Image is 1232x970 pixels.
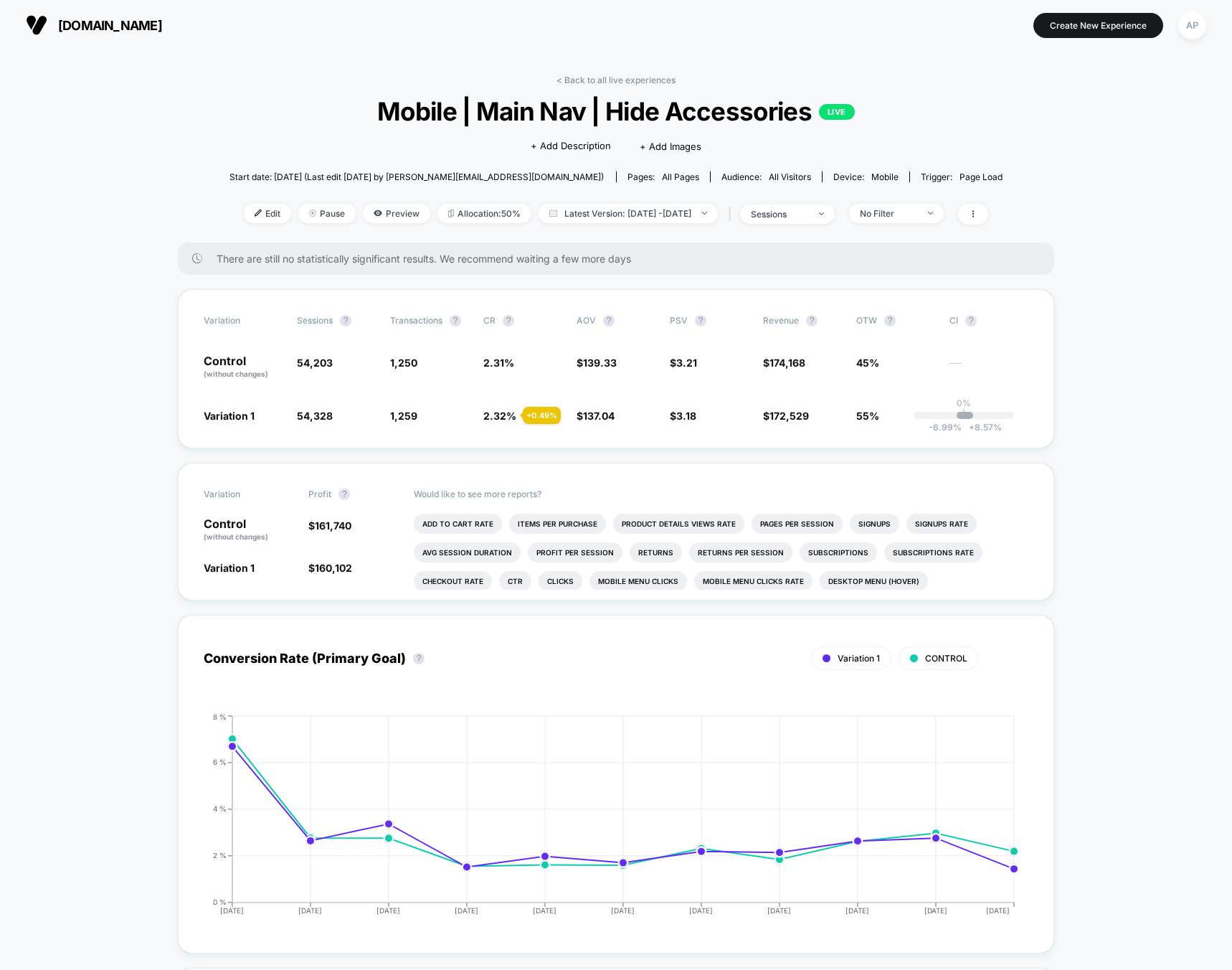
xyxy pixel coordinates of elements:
span: 8.57 % [962,422,1002,433]
div: Trigger: [921,171,1003,182]
span: 174,168 [769,357,805,369]
button: ? [340,315,351,326]
button: Create New Experience [1033,13,1163,38]
tspan: [DATE] [987,906,1010,915]
li: Profit Per Session [528,542,622,562]
span: $ [308,519,351,532]
span: 3.18 [676,410,696,422]
tspan: [DATE] [298,906,322,915]
p: | [962,408,965,419]
span: 2.31 % [483,357,514,369]
span: Variation 1 [838,653,880,664]
img: end [819,212,824,215]
li: Items Per Purchase [509,514,606,534]
button: ? [503,315,514,326]
img: Visually logo [26,14,47,36]
li: Clicks [539,571,582,591]
span: Edit [244,204,291,223]
button: ? [450,315,461,326]
button: [DOMAIN_NAME] [22,14,166,37]
div: CONVERSION_RATE [189,712,1014,928]
span: 54,328 [297,410,333,422]
span: $ [763,357,805,369]
button: ? [695,315,706,326]
span: Variation [204,489,283,500]
button: ? [603,315,615,326]
span: -6.99 % [929,422,962,433]
li: Mobile Menu Clicks Rate [694,571,812,591]
span: Latest Version: [DATE] - [DATE] [539,204,718,223]
span: | [725,204,740,225]
span: mobile [871,171,899,182]
tspan: [DATE] [924,906,948,915]
button: ? [965,315,977,326]
li: Subscriptions [800,542,877,562]
span: 137.04 [583,410,615,422]
li: Product Details Views Rate [613,514,744,534]
span: All Visitors [769,171,811,182]
span: + [969,422,975,433]
span: [DOMAIN_NAME] [58,18,162,33]
span: OTW [856,315,935,326]
div: + 0.49 % [523,407,561,424]
span: CONTROL [925,653,967,664]
span: Profit [308,489,331,499]
li: Add To Cart Rate [414,514,502,534]
span: + Add Description [531,139,611,154]
span: --- [949,359,1028,380]
span: Mobile | Main Nav | Hide Accessories [268,96,965,126]
span: PSV [670,315,688,326]
img: calendar [549,209,557,217]
tspan: [DATE] [768,906,792,915]
tspan: [DATE] [455,906,478,915]
tspan: [DATE] [376,906,400,915]
span: + Add Images [640,141,701,152]
span: 161,740 [315,519,351,532]
a: < Back to all live experiences [556,75,676,85]
li: Returns [630,542,682,562]
span: Pause [298,204,356,223]
span: 55% [856,410,879,422]
span: 1,250 [390,357,417,369]
div: Audience: [721,171,811,182]
span: (without changes) [204,532,268,541]
span: 45% [856,357,879,369]
img: edit [255,209,262,217]
tspan: 8 % [213,712,227,720]
tspan: 6 % [213,758,227,766]
button: ? [884,315,896,326]
img: end [309,209,316,217]
span: 160,102 [315,562,352,574]
span: Page Load [959,171,1003,182]
tspan: [DATE] [846,906,870,915]
button: ? [413,653,425,664]
li: Pages Per Session [752,514,843,534]
span: $ [577,357,617,369]
li: Signups Rate [906,514,977,534]
span: 1,259 [390,410,417,422]
p: Would like to see more reports? [414,489,1029,499]
p: LIVE [819,104,855,120]
span: Variation 1 [204,410,255,422]
span: Revenue [763,315,799,326]
span: Start date: [DATE] (Last edit [DATE] by [PERSON_NAME][EMAIL_ADDRESS][DOMAIN_NAME]) [229,171,604,182]
span: Sessions [297,315,333,326]
tspan: 2 % [213,851,227,860]
span: (without changes) [204,369,268,378]
span: 54,203 [297,357,333,369]
div: AP [1178,11,1206,39]
span: 3.21 [676,357,697,369]
span: $ [577,410,615,422]
li: Avg Session Duration [414,542,521,562]
span: 139.33 [583,357,617,369]
tspan: 0 % [213,898,227,906]
span: CR [483,315,496,326]
button: AP [1174,11,1210,40]
div: Pages: [627,171,699,182]
span: Allocation: 50% [437,204,531,223]
img: end [702,212,707,215]
li: Returns Per Session [689,542,792,562]
li: Ctr [499,571,531,591]
span: $ [670,410,696,422]
button: ? [806,315,818,326]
